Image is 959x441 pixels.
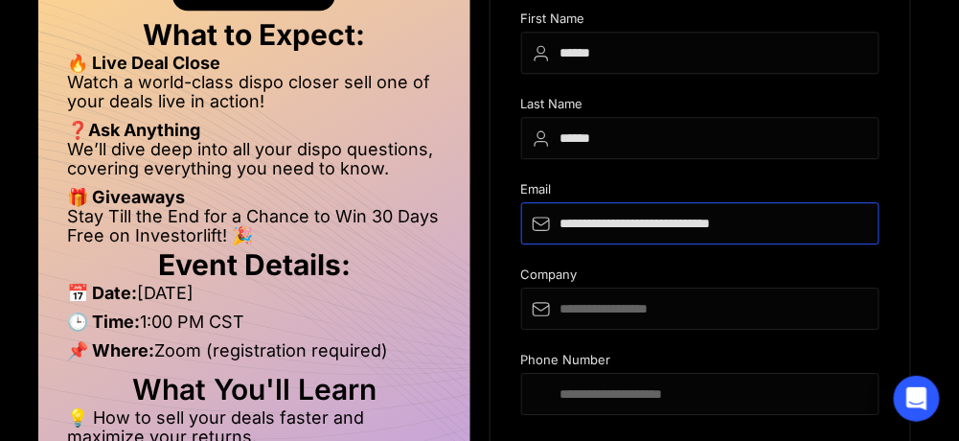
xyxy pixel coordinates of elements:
strong: 🕒 Time: [67,312,140,332]
li: We’ll dive deep into all your dispo questions, covering everything you need to know. [67,140,442,188]
li: Stay Till the End for a Chance to Win 30 Days Free on Investorlift! 🎉 [67,207,442,245]
li: Zoom (registration required) [67,341,442,370]
strong: What to Expect: [143,17,365,52]
div: First Name [521,12,880,32]
strong: ❓Ask Anything [67,120,200,140]
strong: 📅 Date: [67,283,137,303]
li: [DATE] [67,284,442,313]
strong: 🔥 Live Deal Close [67,53,220,73]
div: Email [521,182,880,202]
strong: 🎁 Giveaways [67,187,185,207]
h2: What You'll Learn [67,380,442,399]
div: Company [521,267,880,288]
div: Last Name [521,97,880,117]
div: Open Intercom Messenger [894,376,940,422]
li: Watch a world-class dispo closer sell one of your deals live in action! [67,73,442,121]
strong: 📌 Where: [67,340,154,360]
strong: Event Details: [158,247,351,282]
div: Phone Number [521,353,880,373]
li: 1:00 PM CST [67,313,442,341]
